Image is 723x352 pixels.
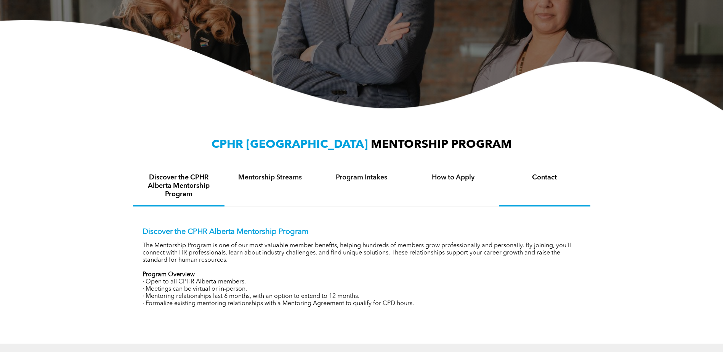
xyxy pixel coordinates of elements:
strong: Program Overview [143,272,195,278]
h4: Contact [506,173,584,182]
p: · Open to all CPHR Alberta members. [143,278,581,286]
span: CPHR [GEOGRAPHIC_DATA] [212,139,368,150]
p: The Mentorship Program is one of our most valuable member benefits, helping hundreds of members g... [143,242,581,264]
span: MENTORSHIP PROGRAM [371,139,512,150]
p: Discover the CPHR Alberta Mentorship Program [143,227,581,237]
h4: Discover the CPHR Alberta Mentorship Program [140,173,218,198]
p: · Formalize existing mentoring relationships with a Mentoring Agreement to qualify for CPD hours. [143,300,581,307]
h4: How to Apply [414,173,492,182]
h4: Mentorship Streams [231,173,309,182]
h4: Program Intakes [323,173,401,182]
p: · Meetings can be virtual or in-person. [143,286,581,293]
p: · Mentoring relationships last 6 months, with an option to extend to 12 months. [143,293,581,300]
